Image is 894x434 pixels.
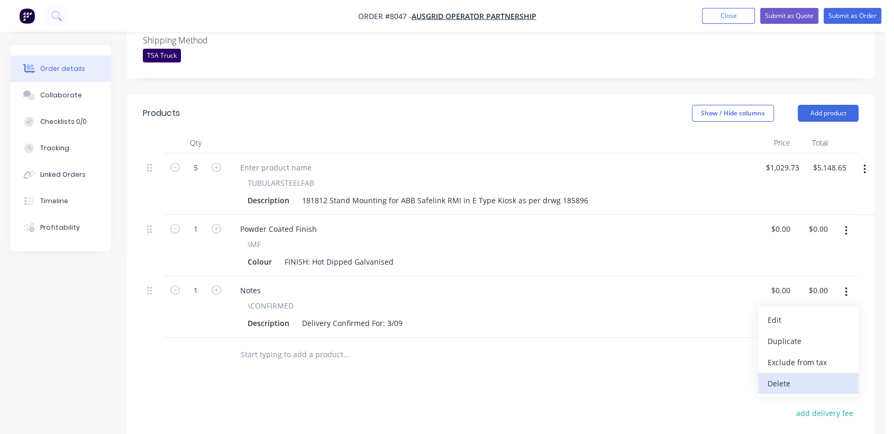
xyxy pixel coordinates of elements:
button: Submit as Order [824,8,881,24]
div: FINISH: Hot Dipped Galvanised [280,254,398,269]
div: Description [243,193,294,208]
div: TSA Truck [143,49,181,62]
span: \CONFIRMED [248,300,294,311]
div: Collaborate [40,91,82,100]
label: Shipping Method [143,34,275,47]
div: Total [795,132,833,153]
div: Delivery Confirmed For: 3/09 [298,315,407,331]
div: Exclude from tax [768,355,849,370]
button: Exclude from tax [758,351,859,373]
div: Order details [40,64,85,74]
div: Colour [243,254,276,269]
button: Timeline [11,188,111,214]
a: Ausgrid Operator Partnership [412,11,536,21]
button: Collaborate [11,82,111,108]
img: Factory [19,8,35,24]
input: Start typing to add a product... [240,344,452,365]
button: Checklists 0/0 [11,108,111,135]
span: \MF [248,239,261,250]
div: Price [756,132,795,153]
div: Tracking [40,143,69,153]
button: Add product [798,105,859,122]
button: Show / Hide columns [692,105,774,122]
button: Delete [758,373,859,394]
div: Checklists 0/0 [40,117,87,126]
span: TUBULARSTEELFAB [248,177,314,188]
div: Notes [232,283,269,298]
div: 181812 Stand Mounting for ABB Safelink RMI in E Type Kiosk as per drwg 185896 [298,193,592,208]
button: Profitability [11,214,111,241]
div: Qty [164,132,227,153]
div: Profitability [40,223,80,232]
div: Timeline [40,196,68,206]
div: Delete [768,376,849,391]
button: Linked Orders [11,161,111,188]
span: Order #8047 - [358,11,412,21]
div: Linked Orders [40,170,86,179]
div: Products [143,107,180,120]
button: Edit [758,309,859,330]
div: Duplicate [768,333,849,349]
div: Powder Coated Finish [232,221,325,237]
button: add delivery fee [790,406,859,420]
button: Tracking [11,135,111,161]
div: Edit [768,312,849,328]
button: Close [702,8,755,24]
button: Submit as Quote [760,8,818,24]
div: Description [243,315,294,331]
button: Duplicate [758,330,859,351]
button: Order details [11,56,111,82]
